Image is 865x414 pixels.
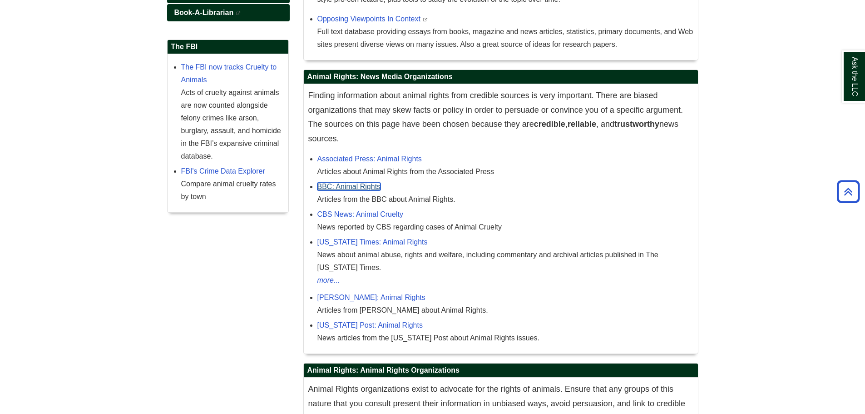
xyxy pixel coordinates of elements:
a: [US_STATE] Post: Animal Rights [317,321,423,329]
h2: Animal Rights: Animal Rights Organizations [304,364,698,378]
div: Articles about Animal Rights from the Associated Press [317,165,693,178]
strong: reliable [568,120,596,129]
div: Acts of cruelty against animals are now counted alongside felony crimes like arson, burglary, ass... [181,86,284,163]
a: Associated Press: Animal Rights [317,155,422,163]
a: FBI's Crime Data Explorer [181,167,265,175]
a: Back to Top [834,185,863,198]
h2: The FBI [168,40,288,54]
div: News reported by CBS regarding cases of Animal Cruelty [317,221,693,234]
div: Compare animal cruelty rates by town [181,178,284,203]
div: News about animal abuse, rights and welfare, including commentary and archival articles published... [317,249,693,274]
i: This link opens in a new window [236,11,241,15]
div: News articles from the [US_STATE] Post about Animal Rights issues. [317,332,693,344]
a: Book-A-Librarian [167,4,290,21]
div: Articles from the BBC about Animal Rights. [317,193,693,206]
a: [PERSON_NAME]: Animal Rights [317,294,425,301]
i: This link opens in a new window [422,18,428,22]
div: Articles from [PERSON_NAME] about Animal Rights. [317,304,693,317]
a: The FBI now tracks Cruelty to Animals [181,63,277,84]
h2: Animal Rights: News Media Organizations [304,70,698,84]
strong: trustworthy [614,120,659,129]
strong: credible [534,120,565,129]
a: CBS News: Animal Cruelty [317,210,403,218]
a: Opposing Viewpoints In Context [317,15,420,23]
span: Book-A-Librarian [174,9,234,16]
p: Full text database providing essays from books, magazine and news articles, statistics, primary d... [317,25,693,51]
a: [US_STATE] Times: Animal Rights [317,238,428,246]
span: Finding information about animal rights from credible sources is very important. There are biased... [308,91,683,143]
a: BBC: Animal Rights [317,183,381,190]
a: more... [317,274,693,287]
